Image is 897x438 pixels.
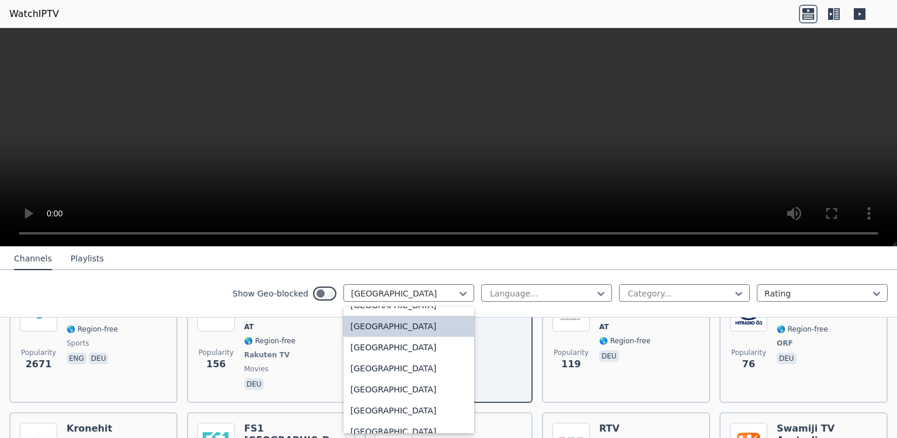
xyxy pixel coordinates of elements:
button: Playlists [71,248,104,270]
span: AT [599,322,609,332]
span: 119 [561,357,580,371]
p: deu [599,350,619,362]
span: 🌎 Region-free [244,336,295,346]
span: 🌎 Region-free [67,325,118,334]
p: deu [89,353,109,364]
button: Channels [14,248,52,270]
span: ORF [777,339,793,348]
a: WatchIPTV [9,7,59,21]
span: Popularity [199,348,234,357]
p: deu [244,378,264,390]
label: Show Geo-blocked [232,288,308,299]
span: Popularity [731,348,766,357]
p: deu [777,353,797,364]
span: Rakuten TV [244,350,290,360]
p: eng [67,353,86,364]
span: movies [244,364,269,374]
span: 156 [206,357,225,371]
span: Popularity [554,348,589,357]
div: [GEOGRAPHIC_DATA] [343,400,474,421]
h6: Kronehit [67,423,118,434]
span: AT [244,322,254,332]
span: 🌎 Region-free [777,325,828,334]
div: [GEOGRAPHIC_DATA] [343,379,474,400]
span: 2671 [26,357,52,371]
span: Popularity [21,348,56,357]
span: sports [67,339,89,348]
div: [GEOGRAPHIC_DATA] [343,316,474,337]
span: 🌎 Region-free [599,336,651,346]
h6: RTV [599,423,651,434]
span: 76 [742,357,755,371]
div: [GEOGRAPHIC_DATA] [343,358,474,379]
div: [GEOGRAPHIC_DATA] [343,337,474,358]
